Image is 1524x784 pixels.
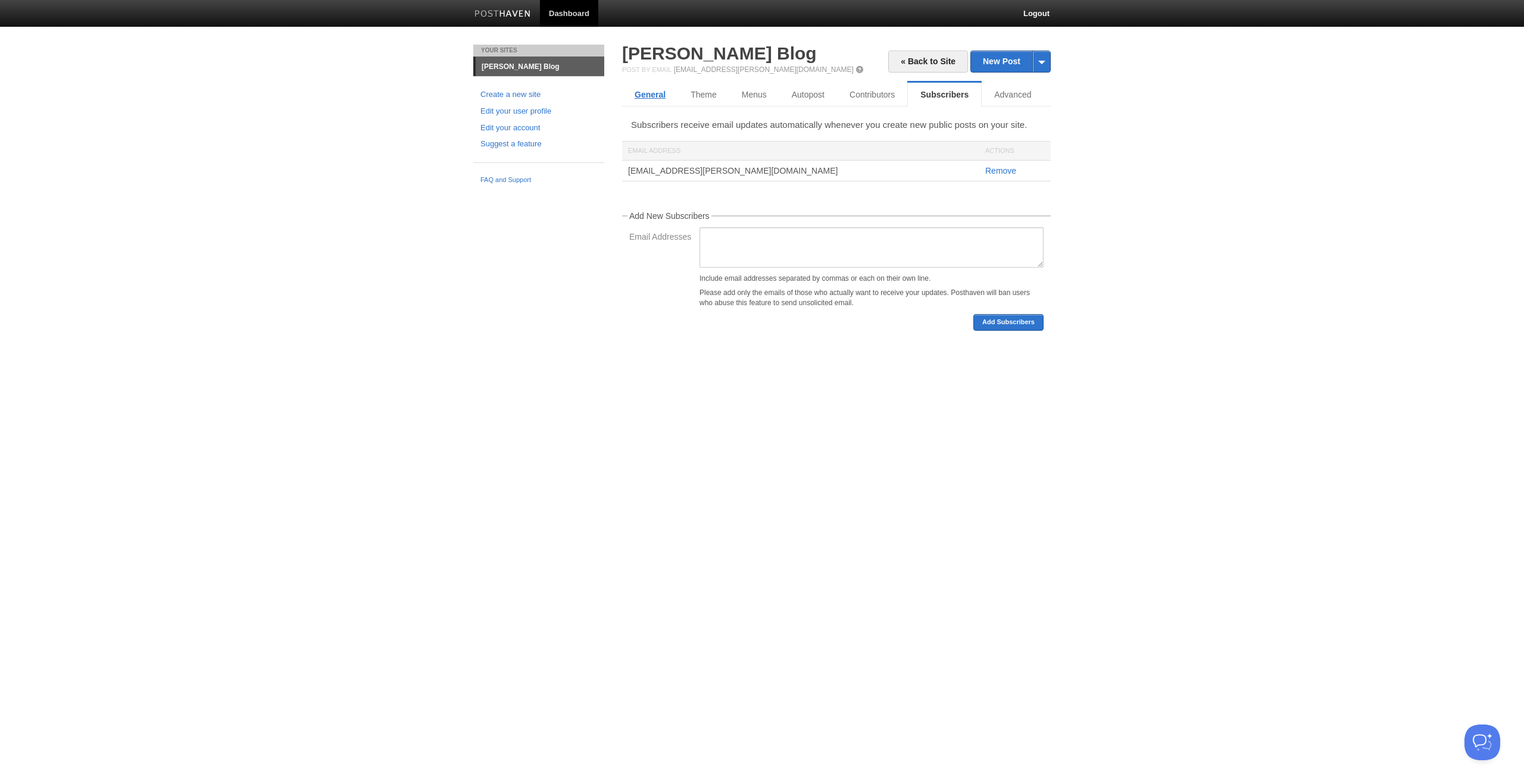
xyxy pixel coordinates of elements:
[973,314,1044,331] button: Add Subscribers
[480,89,597,101] a: Create a new site
[678,83,729,106] a: Theme
[473,45,604,57] li: Your Sites
[729,83,779,106] a: Menus
[699,275,1044,282] div: Include email addresses separated by commas or each on their own line.
[979,142,1051,160] div: Actions
[622,142,908,160] div: Email Address
[631,118,1042,131] p: Subscribers receive email updates automatically whenever you create new public posts on your site.
[837,83,907,106] a: Contributors
[629,233,692,244] label: Email Addresses
[1464,725,1500,760] iframe: Help Scout Beacon - Open
[699,288,1044,308] p: Please add only the emails of those who actually want to receive your updates. Posthaven will ban...
[622,83,678,106] a: General
[480,175,597,186] a: FAQ and Support
[982,83,1044,106] a: Advanced
[622,43,817,63] a: [PERSON_NAME] Blog
[888,51,968,73] a: « Back to Site
[622,161,908,181] div: [EMAIL_ADDRESS][PERSON_NAME][DOMAIN_NAME]
[476,57,604,76] a: [PERSON_NAME] Blog
[474,10,531,19] img: Posthaven-bar
[480,138,597,150] a: Suggest a feature
[622,66,672,73] span: Post by Email
[907,83,982,106] a: Subscribers
[971,51,1050,72] a: New Post
[674,65,854,74] a: [EMAIL_ADDRESS][PERSON_NAME][DOMAIN_NAME]
[627,212,711,220] legend: Add New Subscribers
[480,105,597,118] a: Edit your user profile
[985,166,1016,175] a: Remove
[480,122,597,134] a: Edit your account
[779,83,837,106] a: Autopost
